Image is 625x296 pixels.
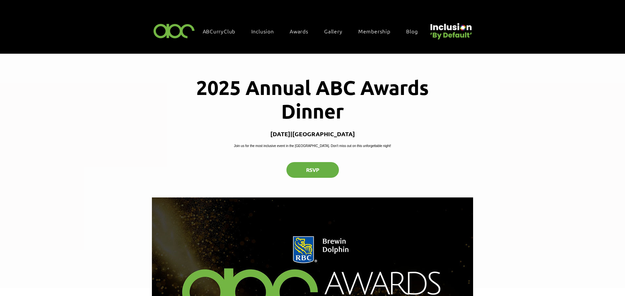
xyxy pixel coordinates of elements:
[234,143,391,148] p: Join us for the most inclusive event in the [GEOGRAPHIC_DATA]. Don't miss out on this unforgettab...
[199,24,245,38] a: ABCurryClub
[270,130,290,138] p: [DATE]
[358,28,390,35] span: Membership
[152,21,197,40] img: ABC-Logo-Blank-Background-01-01-2.png
[406,28,418,35] span: Blog
[290,130,292,138] span: |
[199,24,428,38] nav: Site
[321,24,352,38] a: Gallery
[428,18,473,40] img: Untitled design (22).png
[290,28,308,35] span: Awards
[286,162,339,178] button: RSVP
[251,28,274,35] span: Inclusion
[403,24,427,38] a: Blog
[292,130,355,138] p: [GEOGRAPHIC_DATA]
[203,28,236,35] span: ABCurryClub
[174,75,451,122] h1: 2025 Annual ABC Awards Dinner
[248,24,284,38] div: Inclusion
[355,24,400,38] a: Membership
[286,24,318,38] div: Awards
[324,28,343,35] span: Gallery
